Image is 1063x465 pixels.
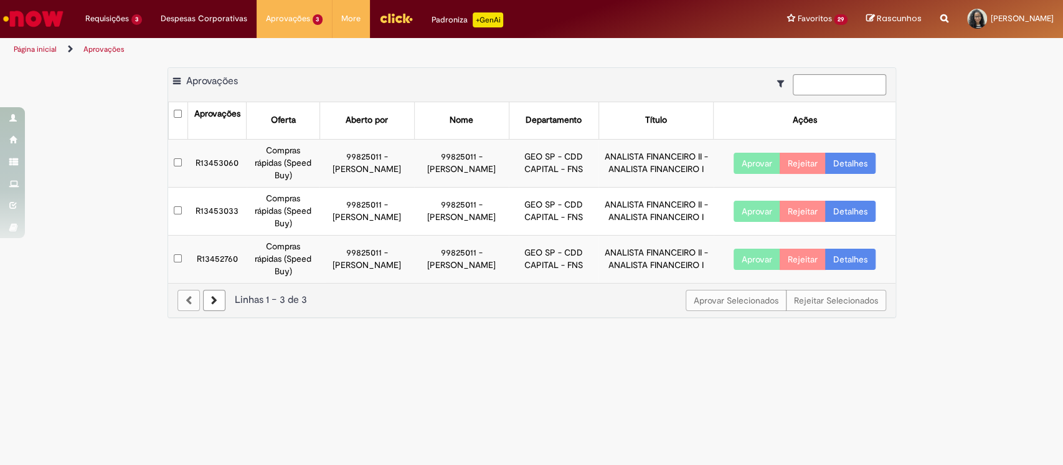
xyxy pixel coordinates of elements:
[313,14,323,25] span: 3
[14,44,57,54] a: Página inicial
[734,201,780,222] button: Aprovar
[346,114,388,127] div: Aberto por
[526,114,582,127] div: Departamento
[598,139,713,187] td: ANALISTA FINANCEIRO II - ANALISTA FINANCEIRO I
[414,235,509,282] td: 99825011 - [PERSON_NAME]
[131,14,142,25] span: 3
[187,102,246,139] th: Aprovações
[161,12,247,25] span: Despesas Corporativas
[509,235,598,282] td: GEO SP - CDD CAPITAL - FNS
[319,187,414,235] td: 99825011 - [PERSON_NAME]
[777,79,790,88] i: Mostrar filtros para: Suas Solicitações
[9,38,699,61] ul: Trilhas de página
[270,114,295,127] div: Oferta
[341,12,361,25] span: More
[509,139,598,187] td: GEO SP - CDD CAPITAL - FNS
[187,187,246,235] td: R13453033
[450,114,473,127] div: Nome
[85,12,129,25] span: Requisições
[792,114,816,127] div: Ações
[797,12,831,25] span: Favoritos
[780,249,826,270] button: Rejeitar
[509,187,598,235] td: GEO SP - CDD CAPITAL - FNS
[834,14,848,25] span: 29
[186,75,238,87] span: Aprovações
[780,153,826,174] button: Rejeitar
[414,139,509,187] td: 99825011 - [PERSON_NAME]
[83,44,125,54] a: Aprovações
[825,249,876,270] a: Detalhes
[247,187,320,235] td: Compras rápidas (Speed Buy)
[187,139,246,187] td: R13453060
[598,187,713,235] td: ANALISTA FINANCEIRO II - ANALISTA FINANCEIRO I
[825,153,876,174] a: Detalhes
[1,6,65,31] img: ServiceNow
[432,12,503,27] div: Padroniza
[177,293,886,307] div: Linhas 1 − 3 de 3
[247,235,320,282] td: Compras rápidas (Speed Buy)
[473,12,503,27] p: +GenAi
[194,108,240,120] div: Aprovações
[187,235,246,282] td: R13452760
[319,235,414,282] td: 99825011 - [PERSON_NAME]
[414,187,509,235] td: 99825011 - [PERSON_NAME]
[734,249,780,270] button: Aprovar
[825,201,876,222] a: Detalhes
[734,153,780,174] button: Aprovar
[247,139,320,187] td: Compras rápidas (Speed Buy)
[877,12,922,24] span: Rascunhos
[645,114,667,127] div: Título
[319,139,414,187] td: 99825011 - [PERSON_NAME]
[379,9,413,27] img: click_logo_yellow_360x200.png
[991,13,1054,24] span: [PERSON_NAME]
[598,235,713,282] td: ANALISTA FINANCEIRO II - ANALISTA FINANCEIRO I
[866,13,922,25] a: Rascunhos
[780,201,826,222] button: Rejeitar
[266,12,310,25] span: Aprovações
